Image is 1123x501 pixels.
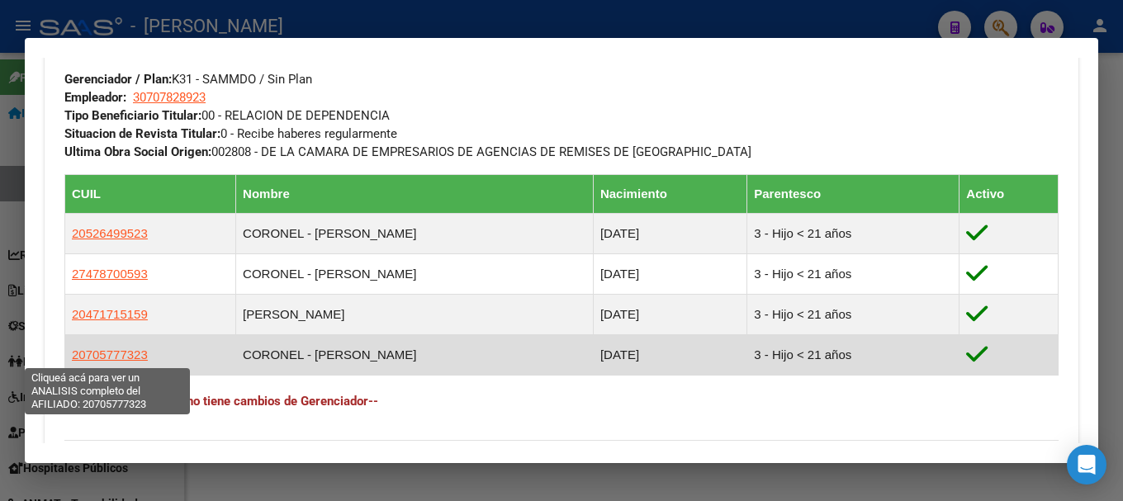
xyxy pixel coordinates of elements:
td: 3 - Hijo < 21 años [747,253,960,294]
span: 20705777323 [72,347,148,362]
strong: Empleador: [64,90,126,105]
td: [DATE] [593,294,746,334]
div: Open Intercom Messenger [1067,445,1106,484]
td: 3 - Hijo < 21 años [747,294,960,334]
span: 20471715159 [72,307,148,321]
span: 27478700593 [72,267,148,281]
td: CORONEL - [PERSON_NAME] [236,253,594,294]
td: 3 - Hijo < 21 años [747,213,960,253]
td: CORONEL - [PERSON_NAME] [236,213,594,253]
td: [PERSON_NAME] [236,294,594,334]
td: [DATE] [593,253,746,294]
td: [DATE] [593,334,746,375]
strong: Tipo Beneficiario Titular: [64,108,201,123]
span: 30707828923 [133,90,206,105]
span: 00 - RELACION DE DEPENDENCIA [64,108,390,123]
td: [DATE] [593,213,746,253]
th: Activo [960,174,1059,213]
span: K31 - SAMMDO / Sin Plan [64,72,312,87]
th: CUIL [65,174,236,213]
span: 20526499523 [72,226,148,240]
strong: Gerenciador / Plan: [64,72,172,87]
strong: Ultima Obra Social Origen: [64,144,211,159]
span: 002808 - DE LA CAMARA DE EMPRESARIOS DE AGENCIAS DE REMISES DE [GEOGRAPHIC_DATA] [64,144,751,159]
strong: Situacion de Revista Titular: [64,126,220,141]
th: Nacimiento [593,174,746,213]
th: Parentesco [747,174,960,213]
th: Nombre [236,174,594,213]
span: 0 - Recibe haberes regularmente [64,126,397,141]
td: 3 - Hijo < 21 años [747,334,960,375]
h4: --Este Grupo Familiar no tiene cambios de Gerenciador-- [64,392,1059,410]
td: CORONEL - [PERSON_NAME] [236,334,594,375]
